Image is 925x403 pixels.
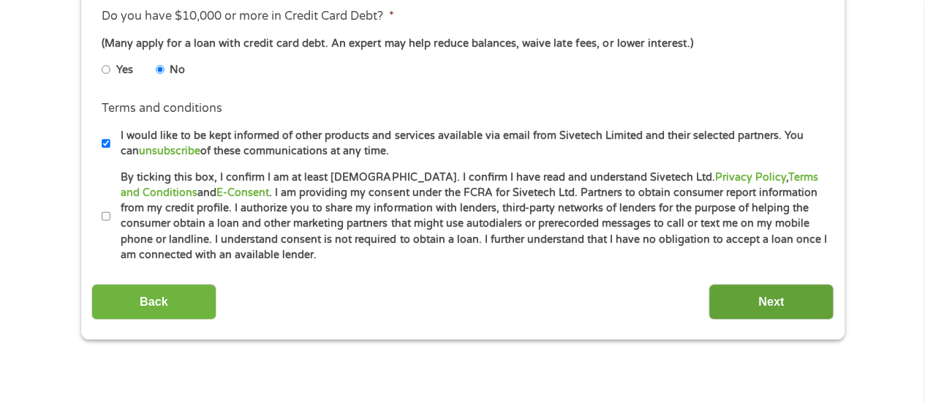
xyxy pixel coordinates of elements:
a: Terms and Conditions [121,171,818,199]
div: (Many apply for a loan with credit card debt. An expert may help reduce balances, waive late fees... [102,36,823,52]
label: Terms and conditions [102,101,222,116]
label: I would like to be kept informed of other products and services available via email from Sivetech... [110,128,828,159]
label: By ticking this box, I confirm I am at least [DEMOGRAPHIC_DATA]. I confirm I have read and unders... [110,170,828,263]
input: Back [91,284,216,320]
a: unsubscribe [139,145,200,157]
input: Next [709,284,834,320]
label: Yes [116,62,133,78]
label: No [170,62,185,78]
a: E-Consent [216,187,269,199]
a: Privacy Policy [714,171,785,184]
label: Do you have $10,000 or more in Credit Card Debt? [102,9,393,24]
